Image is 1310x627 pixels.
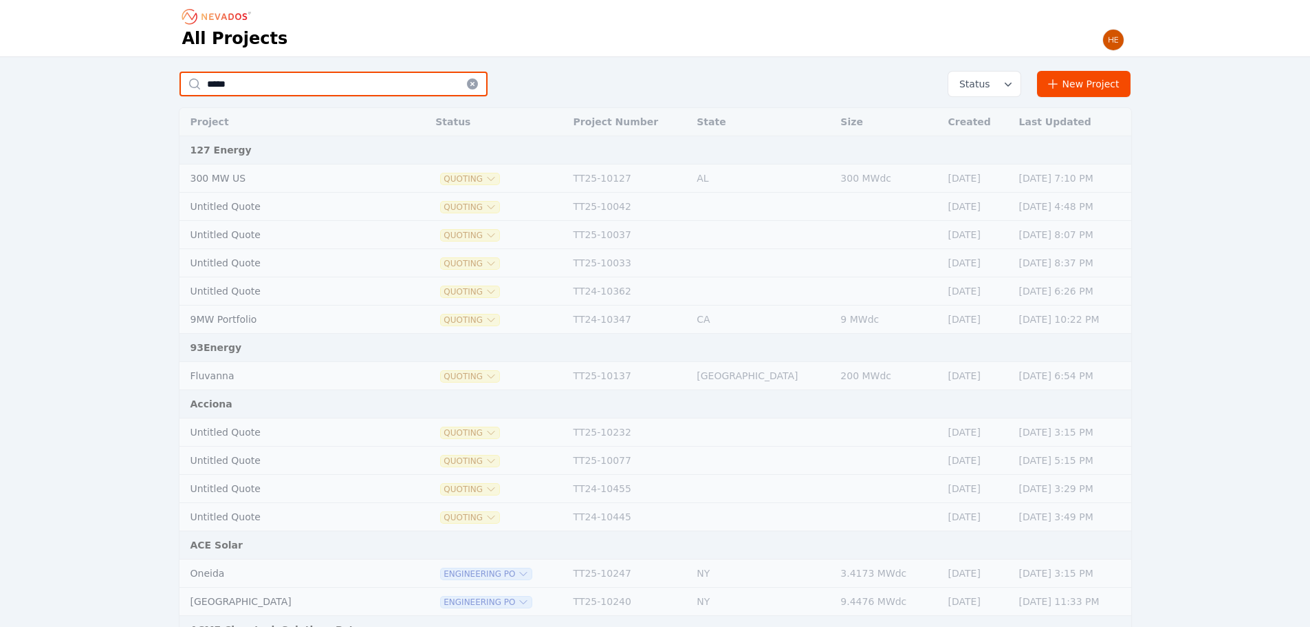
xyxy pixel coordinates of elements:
td: [DATE] 8:37 PM [1012,249,1131,277]
td: TT25-10240 [567,588,690,616]
a: New Project [1037,71,1131,97]
th: State [690,108,833,136]
td: [DATE] [941,418,1012,447]
tr: Untitled QuoteQuotingTT25-10232[DATE][DATE] 3:15 PM [179,418,1131,447]
td: [DATE] 3:29 PM [1012,475,1131,503]
td: NY [690,560,833,588]
tr: Untitled QuoteQuotingTT25-10037[DATE][DATE] 8:07 PM [179,221,1131,249]
td: 127 Energy [179,136,1131,164]
tr: Untitled QuoteQuotingTT25-10042[DATE][DATE] 4:48 PM [179,193,1131,221]
td: Oneida [179,560,395,588]
td: Acciona [179,390,1131,418]
td: TT24-10455 [567,475,690,503]
tr: OneidaEngineering POTT25-10247NY3.4173 MWdc[DATE][DATE] 3:15 PM [179,560,1131,588]
td: TT24-10445 [567,503,690,531]
span: Quoting [441,427,499,438]
td: Untitled Quote [179,193,395,221]
tr: 9MW PortfolioQuotingTT24-10347CA9 MWdc[DATE][DATE] 10:22 PM [179,306,1131,334]
td: 9.4476 MWdc [833,588,941,616]
nav: Breadcrumb [182,6,255,28]
td: TT25-10033 [567,249,690,277]
button: Engineering PO [441,568,532,580]
button: Quoting [441,371,499,382]
td: TT25-10232 [567,418,690,447]
button: Quoting [441,512,499,523]
td: [DATE] [941,560,1012,588]
td: [DATE] 10:22 PM [1012,306,1131,334]
button: Quoting [441,202,499,213]
td: TT25-10137 [567,362,690,390]
td: [DATE] 11:33 PM [1012,588,1131,616]
td: [DATE] 3:15 PM [1012,560,1131,588]
td: [DATE] [941,362,1012,390]
th: Project Number [567,108,690,136]
button: Engineering PO [441,597,532,608]
tr: Untitled QuoteQuotingTT24-10455[DATE][DATE] 3:29 PM [179,475,1131,503]
span: Status [954,77,990,91]
button: Quoting [441,315,499,326]
th: Status [428,108,566,136]
td: 9MW Portfolio [179,306,395,334]
td: ACE Solar [179,531,1131,560]
td: 9 MWdc [833,306,941,334]
td: Untitled Quote [179,447,395,475]
th: Last Updated [1012,108,1131,136]
td: Untitled Quote [179,475,395,503]
td: [DATE] [941,193,1012,221]
td: CA [690,306,833,334]
td: TT25-10127 [567,164,690,193]
td: [DATE] [941,447,1012,475]
td: [DATE] [941,588,1012,616]
button: Quoting [441,456,499,467]
th: Size [833,108,941,136]
td: [GEOGRAPHIC_DATA] [690,362,833,390]
td: [DATE] 6:26 PM [1012,277,1131,306]
td: 3.4173 MWdc [833,560,941,588]
td: TT25-10042 [567,193,690,221]
td: [DATE] [941,221,1012,249]
td: [DATE] 4:48 PM [1012,193,1131,221]
td: 300 MWdc [833,164,941,193]
td: [DATE] [941,306,1012,334]
td: [DATE] 3:15 PM [1012,418,1131,447]
button: Quoting [441,286,499,297]
tr: Untitled QuoteQuotingTT25-10077[DATE][DATE] 5:15 PM [179,447,1131,475]
td: [DATE] [941,249,1012,277]
td: Untitled Quote [179,249,395,277]
td: [DATE] [941,277,1012,306]
tr: Untitled QuoteQuotingTT24-10362[DATE][DATE] 6:26 PM [179,277,1131,306]
td: [DATE] [941,475,1012,503]
td: Fluvanna [179,362,395,390]
td: [DATE] 5:15 PM [1012,447,1131,475]
td: [GEOGRAPHIC_DATA] [179,588,395,616]
td: Untitled Quote [179,221,395,249]
tr: [GEOGRAPHIC_DATA]Engineering POTT25-10240NY9.4476 MWdc[DATE][DATE] 11:33 PM [179,588,1131,616]
td: NY [690,588,833,616]
button: Status [948,72,1020,96]
td: TT25-10247 [567,560,690,588]
tr: Untitled QuoteQuotingTT25-10033[DATE][DATE] 8:37 PM [179,249,1131,277]
td: [DATE] 7:10 PM [1012,164,1131,193]
td: TT25-10077 [567,447,690,475]
td: [DATE] [941,164,1012,193]
td: [DATE] 8:07 PM [1012,221,1131,249]
button: Quoting [441,258,499,269]
td: 300 MW US [179,164,395,193]
button: Quoting [441,173,499,184]
tr: 300 MW USQuotingTT25-10127AL300 MWdc[DATE][DATE] 7:10 PM [179,164,1131,193]
th: Project [179,108,395,136]
td: TT24-10347 [567,306,690,334]
td: [DATE] 6:54 PM [1012,362,1131,390]
h1: All Projects [182,28,288,50]
td: Untitled Quote [179,418,395,447]
tr: FluvannaQuotingTT25-10137[GEOGRAPHIC_DATA]200 MWdc[DATE][DATE] 6:54 PM [179,362,1131,390]
td: TT25-10037 [567,221,690,249]
td: [DATE] 3:49 PM [1012,503,1131,531]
